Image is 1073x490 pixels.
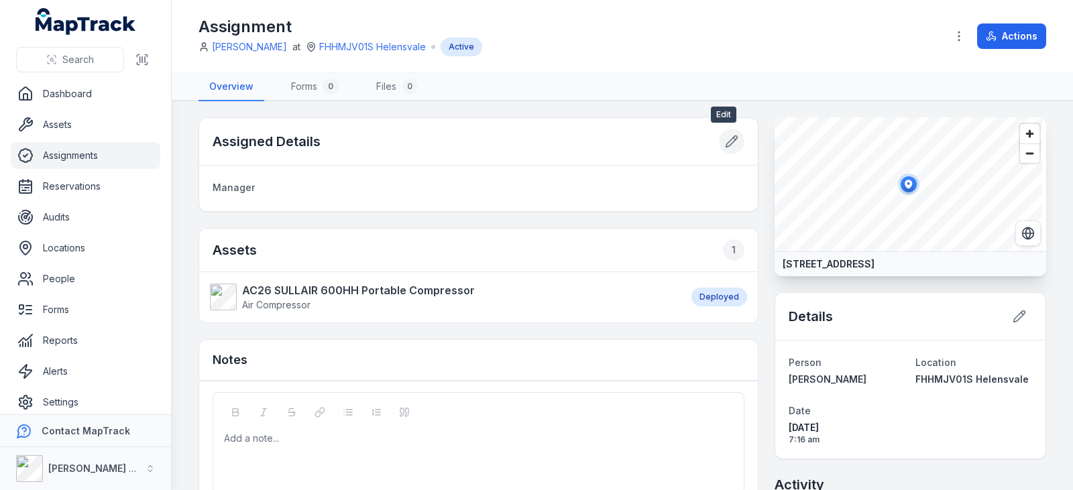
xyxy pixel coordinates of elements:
button: Switch to Satellite View [1015,221,1041,246]
a: People [11,265,160,292]
span: 7:16 am [789,434,905,445]
time: 8/12/2025, 7:16:54 AM [789,421,905,445]
a: Locations [11,235,160,261]
strong: [STREET_ADDRESS] [783,257,874,271]
a: AC26 SULLAIR 600HH Portable CompressorAir Compressor [210,282,678,312]
strong: AC26 SULLAIR 600HH Portable Compressor [242,282,475,298]
a: FHHMJV01S Helensvale [915,373,1032,386]
button: Zoom out [1020,143,1039,163]
a: Audits [11,204,160,231]
canvas: Map [775,117,1042,251]
strong: [PERSON_NAME] Group [48,463,158,474]
div: 0 [323,78,339,95]
a: Assignments [11,142,160,169]
span: Search [62,53,94,66]
button: Search [16,47,124,72]
a: Settings [11,389,160,416]
a: Forms0 [280,73,349,101]
a: MapTrack [36,8,136,35]
a: FHHMJV01S Helensvale [319,40,426,54]
a: Reports [11,327,160,354]
a: [PERSON_NAME] [212,40,287,54]
div: Active [441,38,482,56]
a: [PERSON_NAME] [789,373,905,386]
span: Air Compressor [242,299,310,310]
h2: Details [789,307,833,326]
a: Reservations [11,173,160,200]
span: Manager [213,182,255,193]
div: 0 [402,78,418,95]
span: FHHMJV01S Helensvale [915,373,1029,385]
a: Forms [11,296,160,323]
span: Person [789,357,822,368]
div: 1 [723,239,744,261]
span: at [292,40,300,54]
h3: Notes [213,351,247,369]
h2: Assets [213,239,744,261]
div: Deployed [691,288,747,306]
h2: Assigned Details [213,132,321,151]
button: Actions [977,23,1046,49]
span: Location [915,357,956,368]
a: Assets [11,111,160,138]
span: Date [789,405,811,416]
button: Zoom in [1020,124,1039,143]
span: [DATE] [789,421,905,434]
a: Files0 [365,73,429,101]
a: Dashboard [11,80,160,107]
a: Alerts [11,358,160,385]
h1: Assignment [199,16,482,38]
strong: Contact MapTrack [42,425,130,436]
a: Overview [199,73,264,101]
span: Edit [711,107,736,123]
